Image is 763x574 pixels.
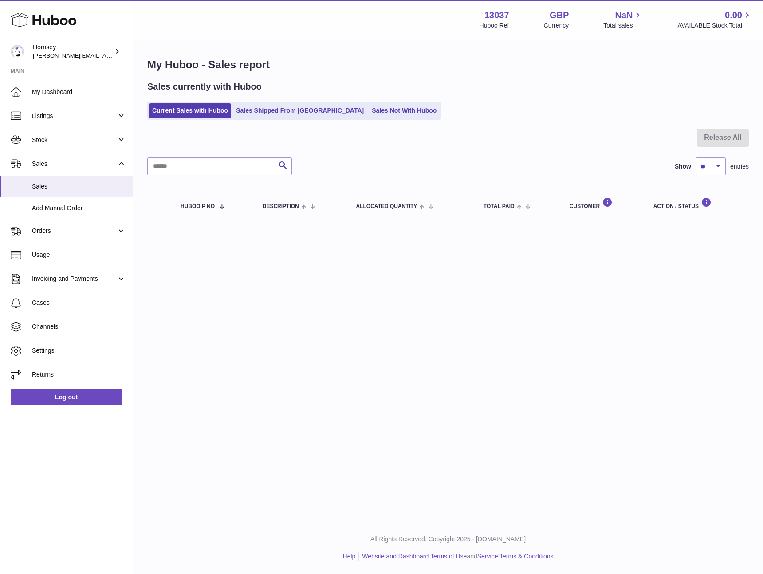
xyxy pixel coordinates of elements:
span: [PERSON_NAME][EMAIL_ADDRESS][DOMAIN_NAME] [33,52,178,59]
span: My Dashboard [32,88,126,96]
a: Current Sales with Huboo [149,103,231,118]
span: Cases [32,299,126,307]
a: Sales Not With Huboo [369,103,440,118]
a: Help [343,553,356,560]
span: Total sales [603,21,643,30]
span: Huboo P no [181,204,215,209]
div: Action / Status [653,197,740,209]
li: and [359,552,553,561]
span: ALLOCATED Quantity [356,204,417,209]
span: Sales [32,160,117,168]
div: Customer [570,197,636,209]
span: Settings [32,346,126,355]
div: Hornsey [33,43,113,60]
label: Show [675,162,691,171]
span: Add Manual Order [32,204,126,212]
div: Currency [544,21,569,30]
strong: 13037 [484,9,509,21]
div: Huboo Ref [480,21,509,30]
p: All Rights Reserved. Copyright 2025 - [DOMAIN_NAME] [140,535,756,543]
span: Description [263,204,299,209]
a: 0.00 AVAILABLE Stock Total [677,9,752,30]
span: Listings [32,112,117,120]
a: Sales Shipped From [GEOGRAPHIC_DATA] [233,103,367,118]
span: entries [730,162,749,171]
span: NaN [615,9,633,21]
span: 0.00 [725,9,742,21]
a: Service Terms & Conditions [477,553,554,560]
span: Returns [32,370,126,379]
a: NaN Total sales [603,9,643,30]
span: Stock [32,136,117,144]
a: Log out [11,389,122,405]
img: matthew.hornsey@huboo.com [11,45,24,58]
span: Orders [32,227,117,235]
span: Channels [32,322,126,331]
span: Usage [32,251,126,259]
h2: Sales currently with Huboo [147,81,262,93]
span: Sales [32,182,126,191]
span: Invoicing and Payments [32,275,117,283]
strong: GBP [550,9,569,21]
h1: My Huboo - Sales report [147,58,749,72]
span: Total paid [484,204,515,209]
a: Website and Dashboard Terms of Use [362,553,467,560]
span: AVAILABLE Stock Total [677,21,752,30]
